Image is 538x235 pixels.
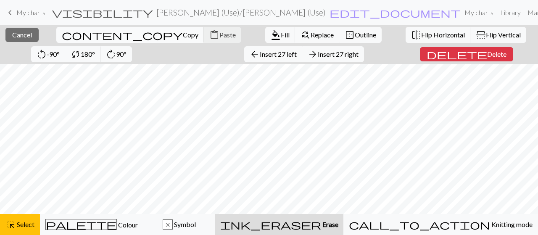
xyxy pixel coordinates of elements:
[260,50,297,58] span: Insert 27 left
[5,28,39,42] button: Cancel
[106,48,116,60] span: rotate_right
[16,8,45,16] span: My charts
[343,214,538,235] button: Knitting mode
[65,46,101,62] button: 180°
[349,219,490,230] span: call_to_action
[265,27,295,43] button: Fill
[345,29,355,41] span: border_outer
[339,27,382,43] button: Outline
[421,31,465,39] span: Flip Horizontal
[497,4,524,21] a: Library
[295,27,340,43] button: Replace
[311,31,334,39] span: Replace
[281,31,290,39] span: Fill
[37,48,47,60] span: rotate_left
[116,50,127,58] span: 90°
[5,219,16,230] span: highlight_alt
[475,30,487,40] span: flip
[163,220,172,230] div: x
[330,7,461,18] span: edit_document
[411,29,421,41] span: flip
[12,31,32,39] span: Cancel
[308,48,318,60] span: arrow_forward
[220,219,321,230] span: ink_eraser
[302,46,364,62] button: Insert 27 right
[5,5,45,20] a: My charts
[490,220,533,228] span: Knitting mode
[31,46,66,62] button: -90°
[215,214,343,235] button: Erase
[244,46,303,62] button: Insert 27 left
[16,220,34,228] span: Select
[5,7,15,18] span: keyboard_arrow_left
[71,48,81,60] span: sync
[301,29,311,41] span: find_replace
[173,220,196,228] span: Symbol
[46,219,116,230] span: palette
[40,214,143,235] button: Colour
[321,220,338,228] span: Erase
[47,50,60,58] span: -90°
[420,47,513,61] button: Delete
[250,48,260,60] span: arrow_back
[81,50,95,58] span: 180°
[487,50,506,58] span: Delete
[406,27,471,43] button: Flip Horizontal
[470,27,526,43] button: Flip Vertical
[461,4,497,21] a: My charts
[427,48,487,60] span: delete
[100,46,132,62] button: 90°
[62,29,183,41] span: content_copy
[143,214,215,235] button: x Symbol
[156,8,326,17] h2: [PERSON_NAME] (Use) / [PERSON_NAME] (Use)
[355,31,376,39] span: Outline
[271,29,281,41] span: format_color_fill
[117,221,138,229] span: Colour
[486,31,521,39] span: Flip Vertical
[318,50,359,58] span: Insert 27 right
[56,27,204,43] button: Copy
[183,31,198,39] span: Copy
[52,7,153,18] span: visibility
